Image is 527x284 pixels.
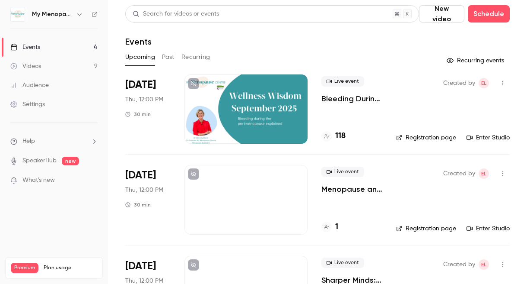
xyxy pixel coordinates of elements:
[321,184,382,194] a: Menopause and the Power of Sleep - How Better Sleep Transforms Everything
[321,167,364,177] span: Live event
[481,168,486,179] span: EL
[125,36,152,47] h1: Events
[468,5,510,23] button: Schedule
[467,133,510,142] a: Enter Studio
[125,165,171,234] div: Oct 30 Thu, 12:00 PM (Europe/London)
[125,50,155,64] button: Upcoming
[125,201,151,208] div: 30 min
[443,54,510,68] button: Recurring events
[443,259,475,270] span: Created by
[443,168,475,179] span: Created by
[419,5,464,23] button: New video
[396,224,456,233] a: Registration page
[479,78,489,88] span: Emma Lambourne
[321,94,382,104] a: Bleeding During the [MEDICAL_DATA] Explained
[10,62,41,71] div: Videos
[125,186,163,194] span: Thu, 12:00 PM
[87,177,98,184] iframe: Noticeable Trigger
[22,137,35,146] span: Help
[181,50,210,64] button: Recurring
[125,95,163,104] span: Thu, 12:00 PM
[44,265,97,271] span: Plan usage
[22,156,57,165] a: SpeakerHub
[125,168,156,182] span: [DATE]
[479,168,489,179] span: Emma Lambourne
[125,74,171,144] div: Sep 25 Thu, 12:00 PM (Europe/London)
[321,130,346,142] a: 118
[479,259,489,270] span: Emma Lambourne
[32,10,73,19] h6: My Menopause Centre - Wellness Wisdom
[10,43,40,52] div: Events
[11,7,25,21] img: My Menopause Centre - Wellness Wisdom
[10,100,45,109] div: Settings
[396,133,456,142] a: Registration page
[321,76,364,87] span: Live event
[481,259,486,270] span: EL
[11,263,38,273] span: Premium
[467,224,510,233] a: Enter Studio
[22,176,55,185] span: What's new
[125,78,156,92] span: [DATE]
[125,259,156,273] span: [DATE]
[335,221,338,233] h4: 1
[62,157,79,165] span: new
[133,10,219,19] div: Search for videos or events
[321,221,338,233] a: 1
[443,78,475,88] span: Created by
[162,50,175,64] button: Past
[481,78,486,88] span: EL
[125,111,151,118] div: 30 min
[10,137,98,146] li: help-dropdown-opener
[10,81,49,90] div: Audience
[321,258,364,268] span: Live event
[335,130,346,142] h4: 118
